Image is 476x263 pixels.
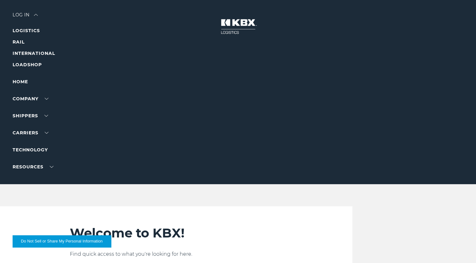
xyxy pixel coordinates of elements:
a: INTERNATIONAL [13,50,55,56]
a: Home [13,79,28,85]
a: Company [13,96,48,102]
div: Log in [13,13,38,22]
a: RESOURCES [13,164,53,170]
a: LOADSHOP [13,62,42,67]
iframe: Chat Widget [445,233,476,263]
img: kbx logo [215,13,262,40]
a: LOGISTICS [13,28,40,33]
a: SHIPPERS [13,113,48,119]
a: Technology [13,147,48,153]
button: Do Not Sell or Share My Personal Information [13,235,111,247]
a: RAIL [13,39,25,45]
img: arrow [34,14,38,16]
p: Find quick access to what you're looking for here. [70,250,327,258]
h2: Welcome to KBX! [70,225,327,241]
a: Carriers [13,130,48,136]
